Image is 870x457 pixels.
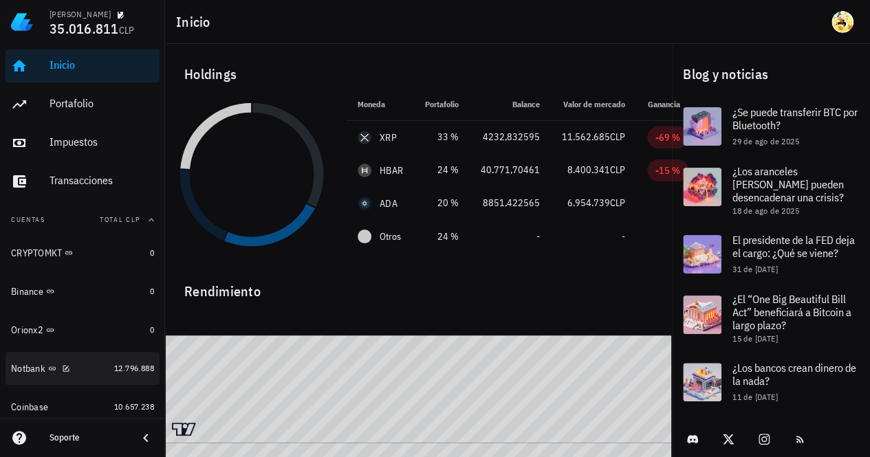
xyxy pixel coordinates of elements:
div: 24 % [425,163,459,177]
a: Portafolio [6,88,160,121]
h1: Inicio [176,11,216,33]
span: 6.954.739 [567,197,610,209]
span: 15 de [DATE] [732,333,778,344]
a: ¿Se puede transferir BTC por Bluetooth? 29 de ago de 2025 [672,96,870,157]
th: Valor de mercado [551,88,636,121]
span: Total CLP [100,215,140,224]
div: -15 % [655,164,680,177]
a: El presidente de la FED deja el cargo: ¿Qué se viene? 31 de [DATE] [672,224,870,285]
span: CLP [119,24,135,36]
span: El presidente de la FED deja el cargo: ¿Qué se viene? [732,233,855,260]
div: Binance [11,286,43,298]
span: ¿El “One Big Beautiful Bill Act” beneficiará a Bitcoin a largo plazo? [732,292,851,332]
a: Binance 0 [6,275,160,308]
span: 18 de ago de 2025 [732,205,799,216]
div: -69 % [655,131,680,144]
a: ¿Los bancos crean dinero de la nada? 11 de [DATE] [672,352,870,412]
div: 20 % [425,196,459,210]
span: 31 de [DATE] [732,264,778,274]
div: Blog y noticias [672,52,870,96]
span: CLP [610,131,625,143]
span: ¿Los bancos crean dinero de la nada? [732,361,856,388]
span: CLP [610,164,625,176]
span: 0 [150,286,154,296]
div: Soporte [50,432,127,443]
span: 12.796.888 [114,363,154,373]
div: Impuestos [50,135,154,148]
div: Notbank [11,363,45,375]
span: 35.016.811 [50,19,119,38]
div: 24 % [425,230,459,244]
div: [PERSON_NAME] [50,9,111,20]
span: 10.657.238 [114,401,154,412]
a: Inicio [6,49,160,82]
span: Ganancia [648,99,688,109]
a: Charting by TradingView [172,423,196,436]
div: avatar [831,11,853,33]
a: CRYPTOMKT 0 [6,236,160,269]
div: HBAR-icon [358,164,371,177]
a: Orionx2 0 [6,313,160,346]
span: 8.400.341 [567,164,610,176]
span: - [622,230,625,243]
div: Holdings [173,52,664,96]
a: ¿El “One Big Beautiful Bill Act” beneficiará a Bitcoin a largo plazo? 15 de [DATE] [672,285,870,352]
div: Portafolio [50,97,154,110]
span: CLP [610,197,625,209]
span: 11 de [DATE] [732,392,778,402]
img: LedgiFi [11,11,33,33]
span: Otros [380,230,401,244]
div: ADA [380,197,398,210]
div: ADA-icon [358,197,371,210]
div: CRYPTOMKT [11,247,62,259]
th: Balance [470,88,551,121]
div: Rendimiento [173,269,664,302]
div: HBAR [380,164,403,177]
div: 4232,832595 [481,130,540,144]
a: Impuestos [6,126,160,159]
span: - [536,230,540,243]
span: 11.562.685 [562,131,610,143]
span: 29 de ago de 2025 [732,136,799,146]
div: 33 % [425,130,459,144]
div: Inicio [50,58,154,71]
span: ¿Se puede transferir BTC por Bluetooth? [732,105,858,132]
span: 0 [150,324,154,335]
div: XRP-icon [358,131,371,144]
div: Coinbase [11,401,48,413]
div: 40.771,70461 [481,163,540,177]
span: 0 [150,247,154,258]
div: Orionx2 [11,324,43,336]
a: Coinbase 10.657.238 [6,390,160,423]
span: ¿Los aranceles [PERSON_NAME] pueden desencadenar una crisis? [732,164,844,204]
a: Notbank 12.796.888 [6,352,160,385]
div: Transacciones [50,174,154,187]
button: CuentasTotal CLP [6,203,160,236]
div: XRP [380,131,397,144]
a: Transacciones [6,165,160,198]
div: 8851,422565 [481,196,540,210]
a: ¿Los aranceles [PERSON_NAME] pueden desencadenar una crisis? 18 de ago de 2025 [672,157,870,224]
th: Moneda [347,88,414,121]
th: Portafolio [414,88,470,121]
